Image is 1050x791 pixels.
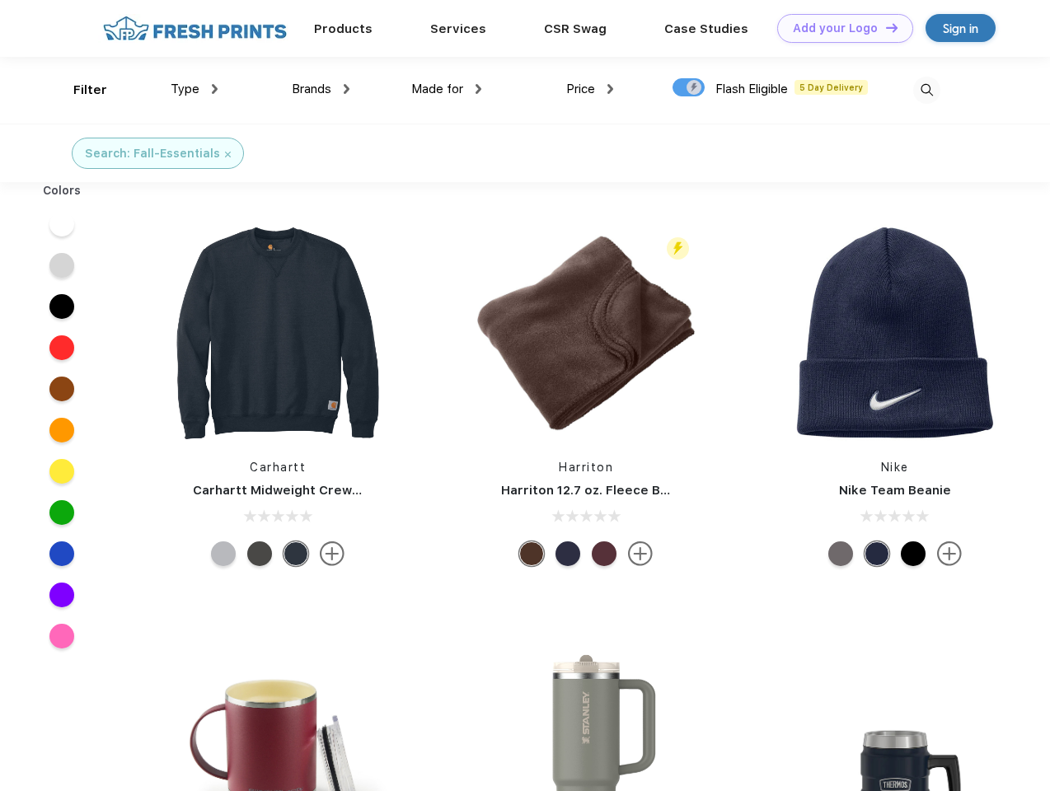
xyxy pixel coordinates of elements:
a: Nike Team Beanie [839,483,951,498]
img: dropdown.png [212,84,218,94]
div: Search: Fall-Essentials [85,145,220,162]
span: Made for [411,82,463,96]
div: Carbon Heather [247,541,272,566]
img: flash_active_toggle.svg [667,237,689,260]
a: Carhartt Midweight Crewneck Sweatshirt [193,483,455,498]
div: Medium Grey [828,541,853,566]
img: func=resize&h=266 [476,223,696,442]
span: Brands [292,82,331,96]
img: more.svg [628,541,653,566]
img: desktop_search.svg [913,77,940,104]
div: Navy [555,541,580,566]
img: fo%20logo%202.webp [98,14,292,43]
img: DT [886,23,898,32]
img: more.svg [320,541,345,566]
div: New Navy [284,541,308,566]
img: dropdown.png [607,84,613,94]
img: dropdown.png [344,84,349,94]
span: Type [171,82,199,96]
a: Carhartt [250,461,306,474]
img: filter_cancel.svg [225,152,231,157]
span: 5 Day Delivery [795,80,868,95]
div: Heather Grey [211,541,236,566]
div: Colors [30,182,94,199]
a: Products [314,21,373,36]
a: Harriton [559,461,613,474]
div: Black [901,541,926,566]
div: Add your Logo [793,21,878,35]
span: Price [566,82,595,96]
div: Burgundy [592,541,616,566]
a: Sign in [926,14,996,42]
div: Filter [73,81,107,100]
img: more.svg [937,541,962,566]
div: Sign in [943,19,978,38]
img: func=resize&h=266 [168,223,387,442]
span: Flash Eligible [715,82,788,96]
a: Nike [881,461,909,474]
img: func=resize&h=266 [785,223,1005,442]
div: College Navy [865,541,889,566]
div: Cocoa [519,541,544,566]
a: Harriton 12.7 oz. Fleece Blanket [501,483,700,498]
img: dropdown.png [476,84,481,94]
